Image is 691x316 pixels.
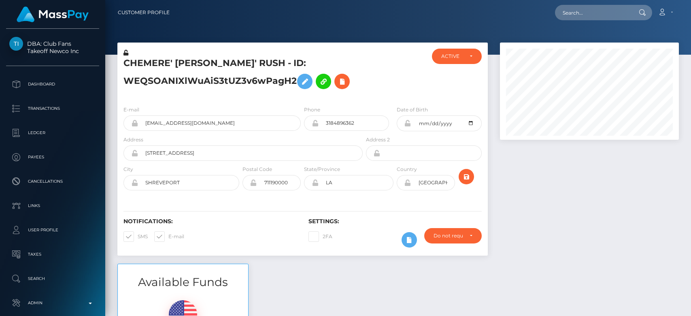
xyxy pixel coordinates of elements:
[9,151,96,163] p: Payees
[9,297,96,309] p: Admin
[555,5,631,20] input: Search...
[9,78,96,90] p: Dashboard
[123,136,143,143] label: Address
[17,6,89,22] img: MassPay Logo
[123,166,133,173] label: City
[366,136,390,143] label: Address 2
[9,248,96,260] p: Taxes
[9,273,96,285] p: Search
[9,102,96,115] p: Transactions
[304,166,340,173] label: State/Province
[424,228,481,243] button: Do not require
[118,4,170,21] a: Customer Profile
[9,127,96,139] p: Ledger
[6,293,99,313] a: Admin
[432,49,481,64] button: ACTIVE
[308,218,481,225] h6: Settings:
[434,233,463,239] div: Do not require
[242,166,272,173] label: Postal Code
[154,231,184,242] label: E-mail
[6,74,99,94] a: Dashboard
[6,269,99,289] a: Search
[304,106,320,113] label: Phone
[397,166,417,173] label: Country
[6,40,99,55] span: DBA: Club Fans Takeoff Newco Inc
[118,274,248,290] h3: Available Funds
[123,106,139,113] label: E-mail
[9,37,23,51] img: Takeoff Newco Inc
[6,147,99,167] a: Payees
[308,231,332,242] label: 2FA
[6,123,99,143] a: Ledger
[441,53,463,60] div: ACTIVE
[6,244,99,265] a: Taxes
[123,218,296,225] h6: Notifications:
[397,106,428,113] label: Date of Birth
[6,220,99,240] a: User Profile
[9,200,96,212] p: Links
[6,196,99,216] a: Links
[9,224,96,236] p: User Profile
[6,171,99,192] a: Cancellations
[9,175,96,188] p: Cancellations
[123,57,358,93] h5: CHEMERE' [PERSON_NAME]' RUSH - ID: WEQSOANIXlWuAiS3tUZ3v6wPagH2
[6,98,99,119] a: Transactions
[123,231,148,242] label: SMS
